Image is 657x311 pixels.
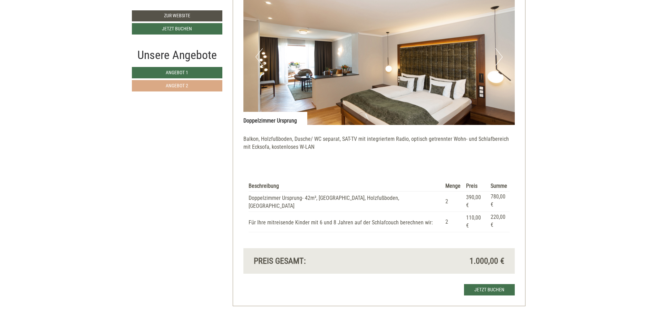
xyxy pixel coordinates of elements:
[488,212,510,232] td: 220,00 €
[495,48,503,66] button: Next
[249,212,443,232] td: Für Ihre mitreisende Kinder mit 6 und 8 Jahren auf der Schlafcouch berechnen wir:
[166,70,188,75] span: Angebot 1
[166,83,188,88] span: Angebot 2
[243,112,307,125] div: Doppelzimmer Ursprung
[443,181,463,192] th: Menge
[132,23,222,35] a: Jetzt buchen
[466,194,481,208] span: 390,00 €
[463,181,487,192] th: Preis
[249,255,379,267] div: Preis gesamt:
[443,212,463,232] td: 2
[488,192,510,212] td: 780,00 €
[255,48,263,66] button: Previous
[249,181,443,192] th: Beschreibung
[470,255,504,267] span: 1.000,00 €
[443,192,463,212] td: 2
[132,47,222,64] div: Unsere Angebote
[243,135,515,151] p: Balkon, Holzfußboden, Dusche/ WC separat, SAT-TV mit integriertem Radio, optisch getrennter Wohn-...
[488,181,510,192] th: Summe
[132,10,222,21] a: Zur Website
[464,284,515,295] a: Jetzt buchen
[249,192,443,212] td: Doppelzimmer Ursprung- 42m², [GEOGRAPHIC_DATA], Holzfußboden, [GEOGRAPHIC_DATA]
[466,214,481,229] span: 110,00 €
